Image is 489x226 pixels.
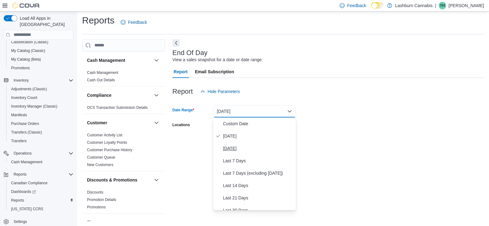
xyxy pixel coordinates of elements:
span: Purchase Orders [9,120,73,127]
a: Dashboards [9,188,38,195]
a: Inventory Manager (Classic) [9,103,60,110]
span: Report [174,66,188,78]
span: Settings [11,218,73,225]
a: Customer Queue [87,155,115,160]
span: Customer Queue [87,155,115,160]
button: Finance [87,219,151,225]
span: Promotions [11,66,30,70]
span: Discounts [87,190,103,195]
a: Discounts [87,190,103,194]
a: Inventory Count [9,94,40,101]
span: [DATE] [223,132,293,140]
span: Reports [11,171,73,178]
label: Locations [172,122,190,127]
span: Feedback [128,19,147,25]
span: Email Subscription [195,66,234,78]
h3: Report [172,88,193,95]
button: Operations [11,150,34,157]
span: My Catalog (Beta) [11,57,41,62]
span: Inventory Count [9,94,73,101]
button: Inventory Manager (Classic) [6,102,76,111]
button: My Catalog (Beta) [6,55,76,64]
span: Customer Activity List [87,133,122,138]
span: My Catalog (Classic) [11,48,45,53]
span: Adjustments (Classic) [11,87,47,92]
span: Transfers (Classic) [11,130,42,135]
a: New Customers [87,163,113,167]
img: Cova [12,2,40,9]
span: Transfers (Classic) [9,129,73,136]
button: Classification (Classic) [6,38,76,46]
button: Inventory [1,76,76,85]
h3: Finance [87,219,103,225]
span: Last 14 Days [223,182,293,189]
button: Hide Parameters [198,85,242,98]
div: Select listbox [213,117,296,210]
button: Operations [1,149,76,158]
span: Manifests [9,111,73,119]
div: Compliance [82,104,165,114]
a: OCS Transaction Submission Details [87,105,148,110]
span: My Catalog (Classic) [9,47,73,54]
a: Classification (Classic) [9,38,51,46]
span: Inventory Manager (Classic) [9,103,73,110]
span: Inventory [14,78,29,83]
span: Canadian Compliance [9,179,73,187]
h3: Customer [87,120,107,126]
span: Washington CCRS [9,205,73,213]
button: Customer [153,119,160,126]
button: Cash Management [153,57,160,64]
span: Customer Purchase History [87,147,132,152]
span: Hide Parameters [208,88,240,95]
span: Manifests [11,113,27,117]
h3: End Of Day [172,49,208,57]
button: Settings [1,217,76,226]
a: Cash Out Details [87,78,115,82]
p: [PERSON_NAME] [449,2,484,9]
span: My Catalog (Beta) [9,56,73,63]
div: Cash Management [82,69,165,86]
button: Discounts & Promotions [87,177,151,183]
button: Cash Management [6,158,76,166]
button: Adjustments (Classic) [6,85,76,93]
span: Canadian Compliance [11,181,48,185]
div: View a sales snapshot for a date or date range. [172,57,263,63]
a: Transfers (Classic) [9,129,44,136]
a: My Catalog (Classic) [9,47,48,54]
span: Dashboards [9,188,73,195]
button: Customer [87,120,151,126]
span: Operations [14,151,32,156]
button: Manifests [6,111,76,119]
button: [DATE] [213,105,296,117]
span: Reports [9,197,73,204]
a: Purchase Orders [9,120,42,127]
span: Custom Date [223,120,293,127]
a: My Catalog (Beta) [9,56,44,63]
button: Purchase Orders [6,119,76,128]
span: Last 21 Days [223,194,293,202]
a: Canadian Compliance [9,179,50,187]
p: Lashburn Cannabis [395,2,433,9]
span: Last 30 Days [223,207,293,214]
span: Classification (Classic) [11,40,48,45]
span: YH [440,2,445,9]
div: Customer [82,131,165,171]
a: Promotion Details [87,198,116,202]
a: Promotions [87,205,106,209]
span: Inventory Manager (Classic) [11,104,57,109]
span: Feedback [347,2,366,9]
span: Transfers [9,137,73,145]
h1: Reports [82,14,114,27]
a: Adjustments (Classic) [9,85,49,93]
button: Discounts & Promotions [153,176,160,184]
a: Promotions [9,64,32,72]
button: Canadian Compliance [6,179,76,187]
span: Promotions [9,64,73,72]
span: Reports [11,198,24,203]
button: Reports [11,171,29,178]
a: Cash Management [9,158,45,166]
span: Purchase Orders [11,121,39,126]
button: Next [172,39,180,47]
